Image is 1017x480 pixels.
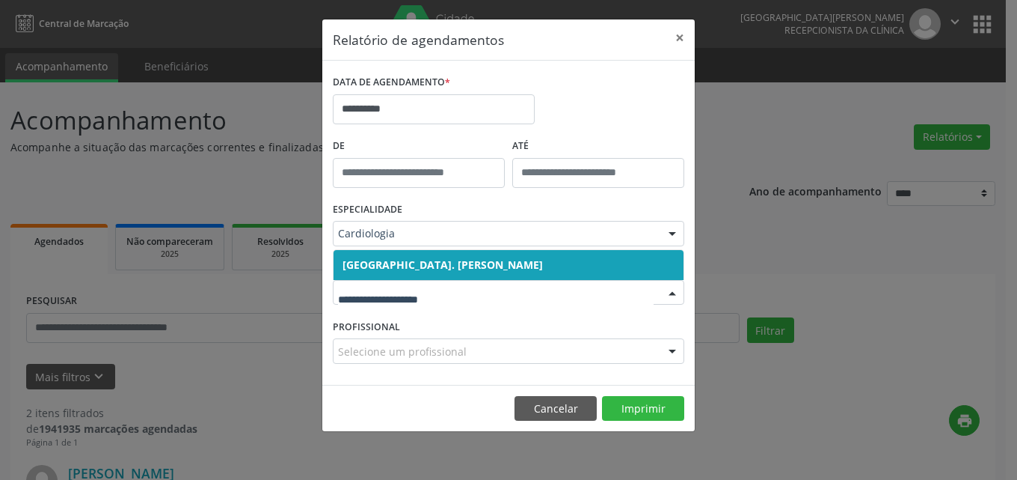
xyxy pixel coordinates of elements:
[333,30,504,49] h5: Relatório de agendamentos
[333,198,402,222] label: ESPECIALIDADE
[512,135,684,158] label: ATÉ
[338,344,467,359] span: Selecione um profissional
[338,226,654,241] span: Cardiologia
[602,396,684,422] button: Imprimir
[665,19,695,56] button: Close
[333,315,400,338] label: PROFISSIONAL
[514,396,597,422] button: Cancelar
[333,71,450,94] label: DATA DE AGENDAMENTO
[342,258,543,272] span: [GEOGRAPHIC_DATA]. [PERSON_NAME]
[333,135,505,158] label: De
